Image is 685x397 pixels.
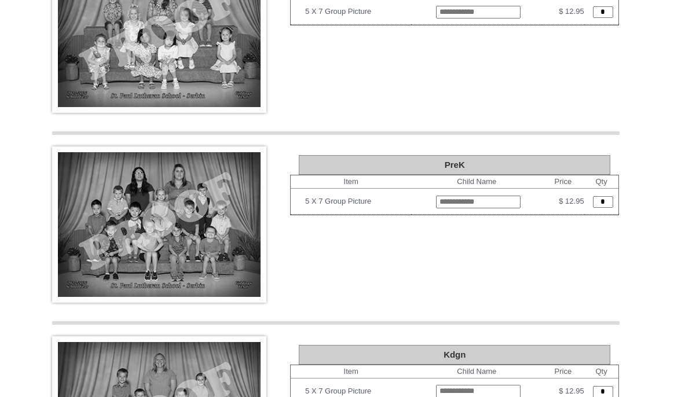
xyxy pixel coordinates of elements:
[305,192,411,211] td: 5 X 7 Group Picture
[299,155,610,175] div: PreK
[542,175,584,189] th: Price
[584,365,619,378] th: Qty
[52,146,266,303] img: PreK
[411,175,542,189] th: Child Name
[291,365,411,378] th: Item
[299,345,610,365] div: Kdgn
[305,2,411,21] td: 5 X 7 Group Picture
[291,175,411,189] th: Item
[411,365,542,378] th: Child Name
[542,189,584,215] td: $ 12.95
[542,365,584,378] th: Price
[584,175,619,189] th: Qty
